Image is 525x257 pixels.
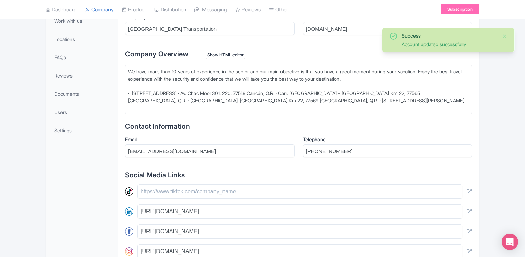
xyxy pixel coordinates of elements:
a: Locations [47,31,116,47]
a: Documents [47,86,116,102]
img: facebook-round-01-50ddc191f871d4ecdbe8252d2011563a.svg [125,227,133,236]
a: FAQs [47,50,116,65]
img: tiktok-round-01-ca200c7ba8d03f2cade56905edf8567d.svg [125,187,133,196]
input: https://www.tiktok.com/company_name [137,184,462,199]
div: Open Intercom Messenger [502,234,518,250]
button: Close [502,32,507,40]
img: instagram-round-01-d873700d03cfe9216e9fb2676c2aa726.svg [125,247,133,256]
span: Locations [54,35,75,43]
input: https://www.linkedin.com/company/name [137,204,462,219]
span: Email [125,136,137,142]
a: Settings [47,123,116,138]
a: Reviews [47,68,116,83]
img: linkedin-round-01-4bc9326eb20f8e88ec4be7e8773b84b7.svg [125,207,133,216]
div: Success [402,32,496,39]
h2: Social Media Links [125,171,472,179]
span: Company Overview [125,50,188,58]
div: We have more than 10 years of experience in the sector and our main objective is that you have a ... [128,68,469,111]
span: Work with us [54,17,82,24]
a: Subscription [441,4,479,14]
span: Reviews [54,72,73,79]
span: FAQs [54,54,66,61]
div: Account updated successfully [402,41,496,48]
span: Telephone [303,136,326,142]
span: Settings [54,127,72,134]
input: https://www.facebook.com/company_name [137,224,462,239]
div: Show HTML editor [206,52,245,59]
span: Users [54,109,67,116]
a: Users [47,104,116,120]
h2: Contact Information [125,123,472,130]
a: Work with us [47,13,116,29]
span: Documents [54,90,79,97]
